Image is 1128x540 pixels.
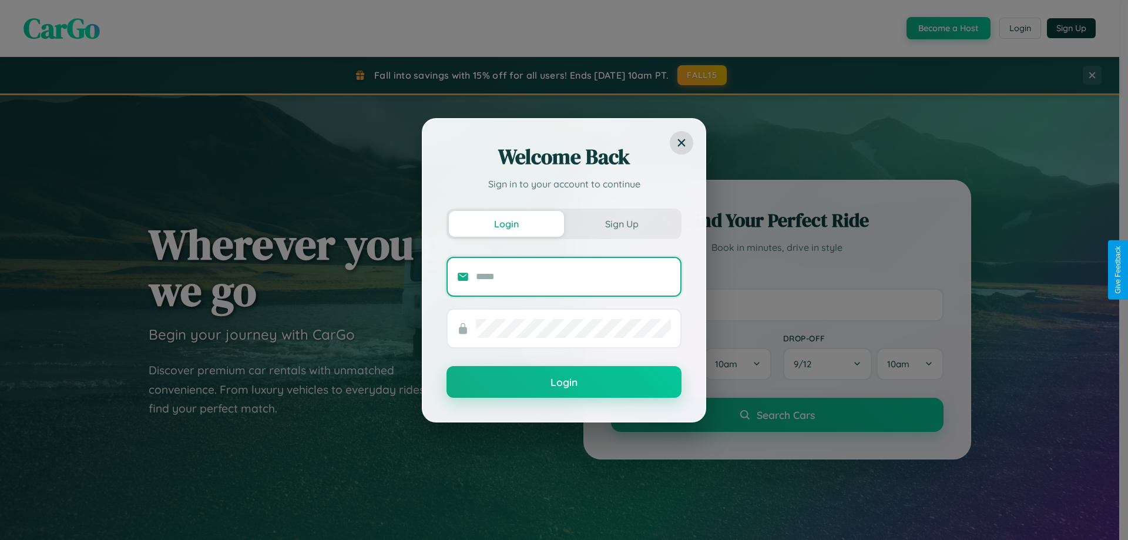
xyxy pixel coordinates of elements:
[564,211,679,237] button: Sign Up
[446,177,681,191] p: Sign in to your account to continue
[446,366,681,398] button: Login
[449,211,564,237] button: Login
[446,143,681,171] h2: Welcome Back
[1114,246,1122,294] div: Give Feedback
